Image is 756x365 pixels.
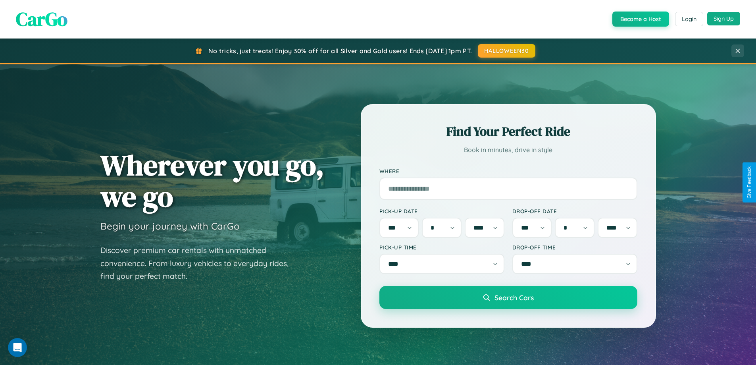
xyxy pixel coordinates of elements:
span: Search Cars [494,293,534,302]
label: Drop-off Time [512,244,637,251]
button: Sign Up [707,12,740,25]
h1: Wherever you go, we go [100,149,324,212]
div: Give Feedback [746,166,752,199]
label: Where [379,168,637,174]
span: No tricks, just treats! Enjoy 30% off for all Silver and Gold users! Ends [DATE] 1pm PT. [208,47,472,55]
label: Pick-up Date [379,208,504,214]
label: Pick-up Time [379,244,504,251]
button: Search Cars [379,286,637,309]
button: HALLOWEEN30 [478,44,535,58]
h3: Begin your journey with CarGo [100,220,240,232]
p: Discover premium car rentals with unmatched convenience. From luxury vehicles to everyday rides, ... [100,244,299,283]
button: Become a Host [612,12,669,27]
label: Drop-off Date [512,208,637,214]
button: Login [675,12,703,26]
iframe: Intercom live chat [8,338,27,357]
p: Book in minutes, drive in style [379,144,637,156]
h2: Find Your Perfect Ride [379,123,637,140]
span: CarGo [16,6,67,32]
